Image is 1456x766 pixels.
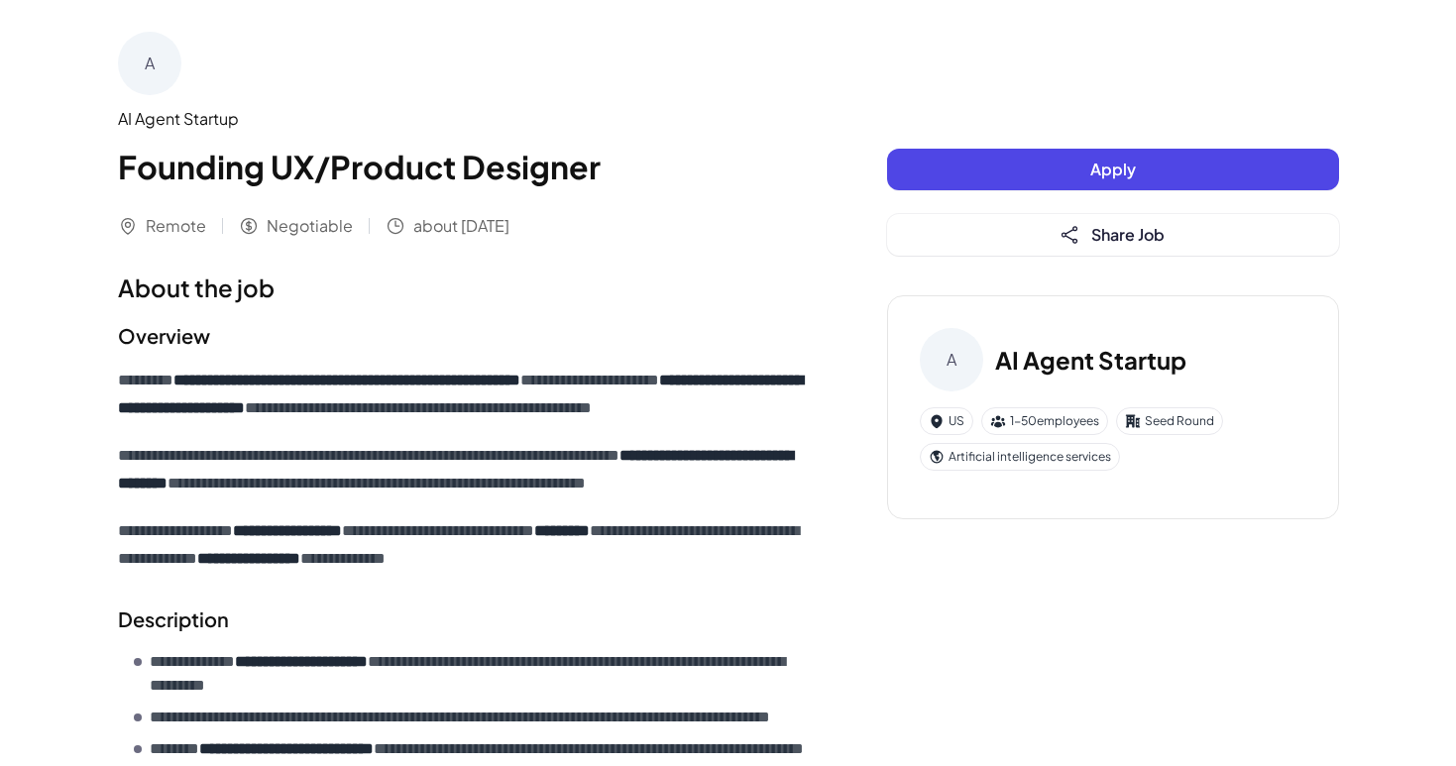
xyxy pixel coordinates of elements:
h2: Overview [118,321,808,351]
h3: AI Agent Startup [995,342,1186,378]
span: Apply [1090,159,1136,179]
div: AI Agent Startup [118,107,808,131]
span: Share Job [1091,224,1165,245]
div: 1-50 employees [981,407,1108,435]
div: Artificial intelligence services [920,443,1120,471]
span: Negotiable [267,214,353,238]
div: Seed Round [1116,407,1223,435]
span: about [DATE] [413,214,509,238]
button: Share Job [887,214,1339,256]
h2: Description [118,604,808,634]
h1: Founding UX/Product Designer [118,143,808,190]
h1: About the job [118,270,808,305]
div: US [920,407,973,435]
span: Remote [146,214,206,238]
button: Apply [887,149,1339,190]
div: A [118,32,181,95]
div: A [920,328,983,391]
